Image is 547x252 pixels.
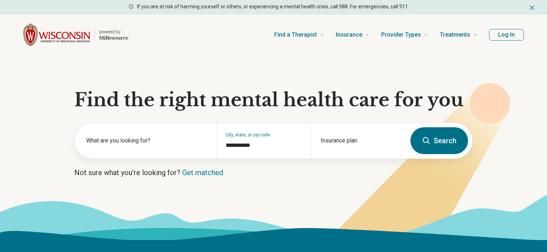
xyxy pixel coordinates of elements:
[336,20,369,49] a: Insurance
[336,30,362,40] span: Insurance
[137,3,409,11] p: If you are at risk of harming yourself or others, or experiencing a mental health crisis, call 98...
[440,30,470,40] span: Treatments
[99,29,128,35] p: powered by
[23,23,128,46] a: Home page
[528,3,535,12] button: Dismiss
[381,20,428,49] a: Provider Types
[410,127,468,154] button: Search
[489,29,524,41] button: Log In
[182,168,223,177] a: Get matched
[86,136,208,145] label: What are you looking for?
[440,20,477,49] a: Treatments
[381,30,421,40] span: Provider Types
[274,20,324,49] a: Find a Therapist
[74,168,473,178] p: Not sure what you’re looking for?
[74,89,473,111] h1: Find the right mental health care for you
[274,30,317,40] span: Find a Therapist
